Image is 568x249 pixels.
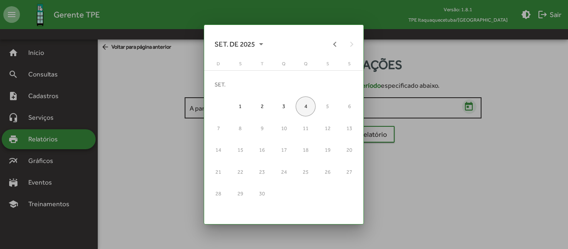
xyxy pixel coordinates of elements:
th: sexta-feira [317,60,338,71]
div: 1 [230,96,250,116]
td: 15 de setembro de 2025 [230,139,251,161]
div: 30 [252,184,272,203]
div: 21 [209,162,228,182]
td: SET. [207,74,360,95]
td: 23 de setembro de 2025 [251,161,273,182]
td: 22 de setembro de 2025 [230,161,251,182]
div: 6 [340,96,359,116]
td: 17 de setembro de 2025 [273,139,295,161]
div: 29 [230,184,250,203]
td: 6 de setembro de 2025 [338,96,361,117]
td: 20 de setembro de 2025 [338,139,361,161]
button: Previous month [326,36,343,52]
div: 22 [230,162,250,182]
td: 4 de setembro de 2025 [295,96,316,117]
td: 12 de setembro de 2025 [317,117,338,139]
td: 13 de setembro de 2025 [338,117,361,139]
td: 7 de setembro de 2025 [207,117,229,139]
td: 25 de setembro de 2025 [295,161,316,182]
div: 7 [209,118,228,138]
th: terça-feira [251,60,273,71]
td: 8 de setembro de 2025 [230,117,251,139]
div: 9 [252,118,272,138]
td: 14 de setembro de 2025 [207,139,229,161]
div: 23 [252,162,272,182]
button: Choose month and year [208,36,270,52]
td: 11 de setembro de 2025 [295,117,316,139]
div: 4 [296,96,316,116]
td: 16 de setembro de 2025 [251,139,273,161]
th: sábado [338,60,361,71]
td: 2 de setembro de 2025 [251,96,273,117]
div: 24 [274,162,294,182]
div: 16 [252,140,272,160]
div: 26 [318,162,337,182]
td: 9 de setembro de 2025 [251,117,273,139]
div: 5 [318,96,337,116]
div: 14 [209,140,228,160]
td: 5 de setembro de 2025 [317,96,338,117]
div: 20 [340,140,359,160]
div: 15 [230,140,250,160]
td: 29 de setembro de 2025 [230,182,251,204]
td: 3 de setembro de 2025 [273,96,295,117]
div: 18 [296,140,316,160]
td: 30 de setembro de 2025 [251,182,273,204]
div: 13 [340,118,359,138]
td: 28 de setembro de 2025 [207,182,229,204]
td: 18 de setembro de 2025 [295,139,316,161]
td: 10 de setembro de 2025 [273,117,295,139]
td: 26 de setembro de 2025 [317,161,338,182]
div: 28 [209,184,228,203]
th: domingo [207,60,229,71]
div: 3 [274,96,294,116]
div: 11 [296,118,316,138]
td: 1 de setembro de 2025 [230,96,251,117]
th: quarta-feira [273,60,295,71]
div: 12 [318,118,337,138]
div: 27 [340,162,359,182]
td: 19 de setembro de 2025 [317,139,338,161]
span: SET. DE 2025 [215,37,264,52]
div: 19 [318,140,337,160]
td: 24 de setembro de 2025 [273,161,295,182]
td: 27 de setembro de 2025 [338,161,361,182]
th: quinta-feira [295,60,316,71]
td: 21 de setembro de 2025 [207,161,229,182]
div: 10 [274,118,294,138]
div: 8 [230,118,250,138]
div: 25 [296,162,316,182]
div: 17 [274,140,294,160]
div: 2 [252,96,272,116]
th: segunda-feira [230,60,251,71]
